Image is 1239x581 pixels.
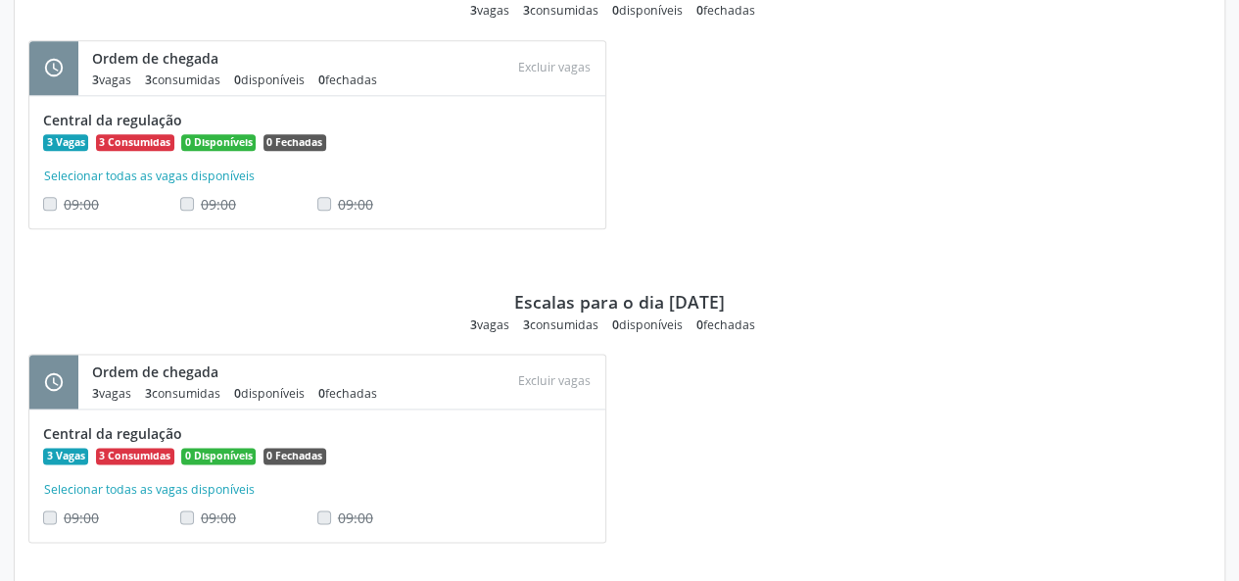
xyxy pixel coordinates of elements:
span: 0 [612,2,619,19]
span: 0 [696,2,703,19]
div: vagas [470,2,509,19]
button: Selecionar todas as vagas disponíveis [43,480,256,500]
div: consumidas [145,72,220,88]
span: Não é possivel realocar uma vaga consumida [338,508,373,527]
span: 3 [523,2,530,19]
i: schedule [43,57,65,78]
div: Ordem de chegada [92,362,391,382]
div: consumidas [523,316,598,333]
div: Escalas para o dia [DATE] [514,291,725,313]
span: 3 [470,2,477,19]
span: 0 [318,385,325,402]
span: 0 [696,316,703,333]
div: Central da regulação [43,110,592,130]
div: consumidas [523,2,598,19]
span: 3 [523,316,530,333]
span: Não é possivel realocar uma vaga consumida [201,508,236,527]
div: Central da regulação [43,423,592,444]
span: 3 [92,385,99,402]
div: vagas [92,385,131,402]
span: 0 Disponíveis [181,448,256,465]
span: 3 [470,316,477,333]
span: 3 [145,72,152,88]
div: Escolha as vagas para excluir [510,368,598,395]
div: fechadas [318,72,377,88]
div: vagas [92,72,131,88]
div: Ordem de chegada [92,48,391,69]
button: Selecionar todas as vagas disponíveis [43,167,256,186]
div: disponíveis [234,72,305,88]
span: 3 [92,72,99,88]
span: 0 Fechadas [263,134,326,152]
span: 0 [318,72,325,88]
div: disponíveis [612,2,683,19]
span: 0 [234,72,241,88]
span: 3 Vagas [43,134,88,152]
span: 0 [234,385,241,402]
span: Não é possivel realocar uma vaga consumida [338,195,373,214]
div: disponíveis [234,385,305,402]
div: disponíveis [612,316,683,333]
i: schedule [43,371,65,393]
span: 3 [145,385,152,402]
span: 0 Fechadas [263,448,326,465]
span: 0 Disponíveis [181,134,256,152]
div: vagas [470,316,509,333]
span: Não é possivel realocar uma vaga consumida [64,508,99,527]
span: 3 Vagas [43,448,88,465]
div: fechadas [696,2,755,19]
div: Escolha as vagas para excluir [510,55,598,81]
div: consumidas [145,385,220,402]
span: 3 Consumidas [96,448,174,465]
div: fechadas [318,385,377,402]
span: 3 Consumidas [96,134,174,152]
div: fechadas [696,316,755,333]
span: Não é possivel realocar uma vaga consumida [201,195,236,214]
span: 0 [612,316,619,333]
span: Não é possivel realocar uma vaga consumida [64,195,99,214]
